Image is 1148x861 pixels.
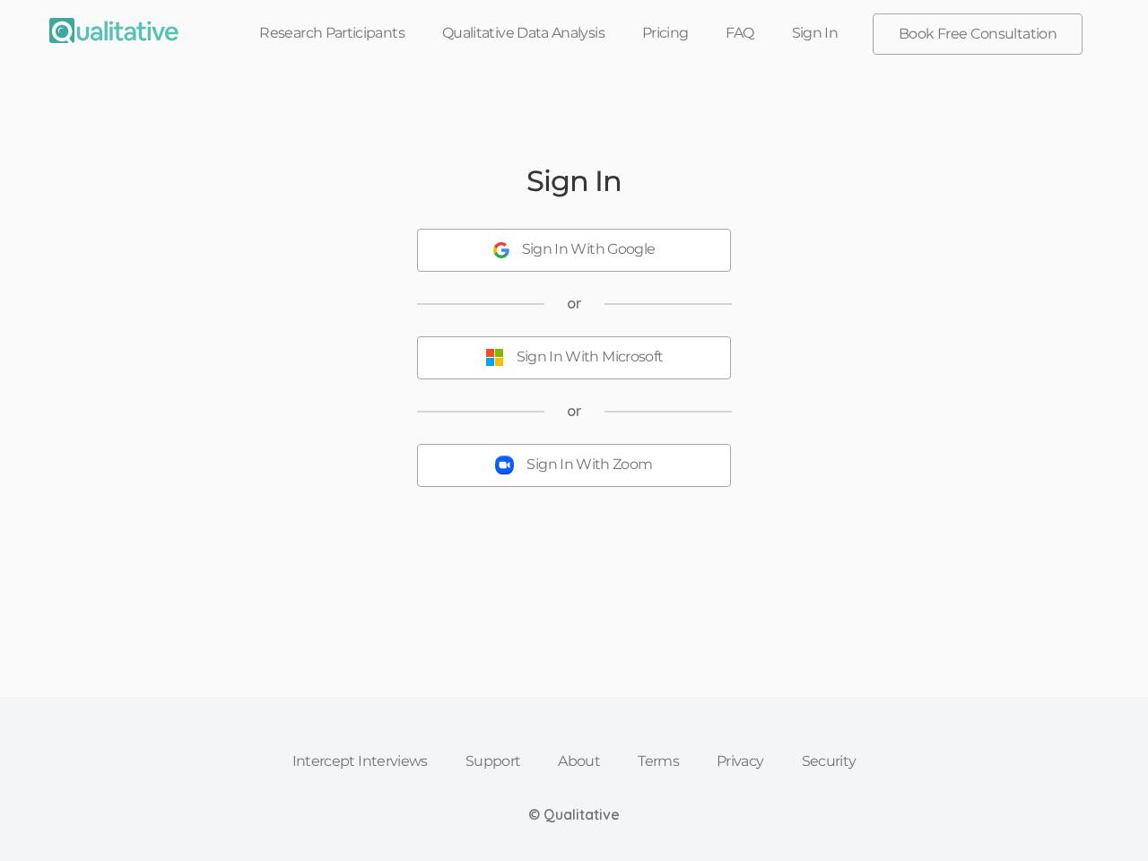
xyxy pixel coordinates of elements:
[528,804,620,825] div: © Qualitative
[240,13,423,53] a: Research Participants
[485,348,504,367] img: Sign In With Microsoft
[567,293,582,314] span: or
[698,742,783,781] a: Privacy
[874,14,1082,54] a: Book Free Consultation
[1058,775,1148,861] iframe: Chat Widget
[493,242,509,258] img: Sign In With Google
[522,239,656,260] div: Sign In With Google
[49,18,178,43] img: Qualitative
[423,13,623,53] a: Qualitative Data Analysis
[517,347,664,368] div: Sign In With Microsoft
[417,229,731,272] button: Sign In With Google
[567,401,582,422] span: or
[526,455,652,475] div: Sign In With Zoom
[619,742,698,781] a: Terms
[417,444,731,487] button: Sign In With Zoom
[417,336,731,379] button: Sign In With Microsoft
[495,456,514,474] img: Sign In With Zoom
[773,13,857,53] a: Sign In
[526,165,621,196] h2: Sign In
[447,742,540,781] a: Support
[539,742,619,781] a: About
[707,13,772,53] a: FAQ
[623,13,708,53] a: Pricing
[274,742,447,781] a: Intercept Interviews
[783,742,875,781] a: Security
